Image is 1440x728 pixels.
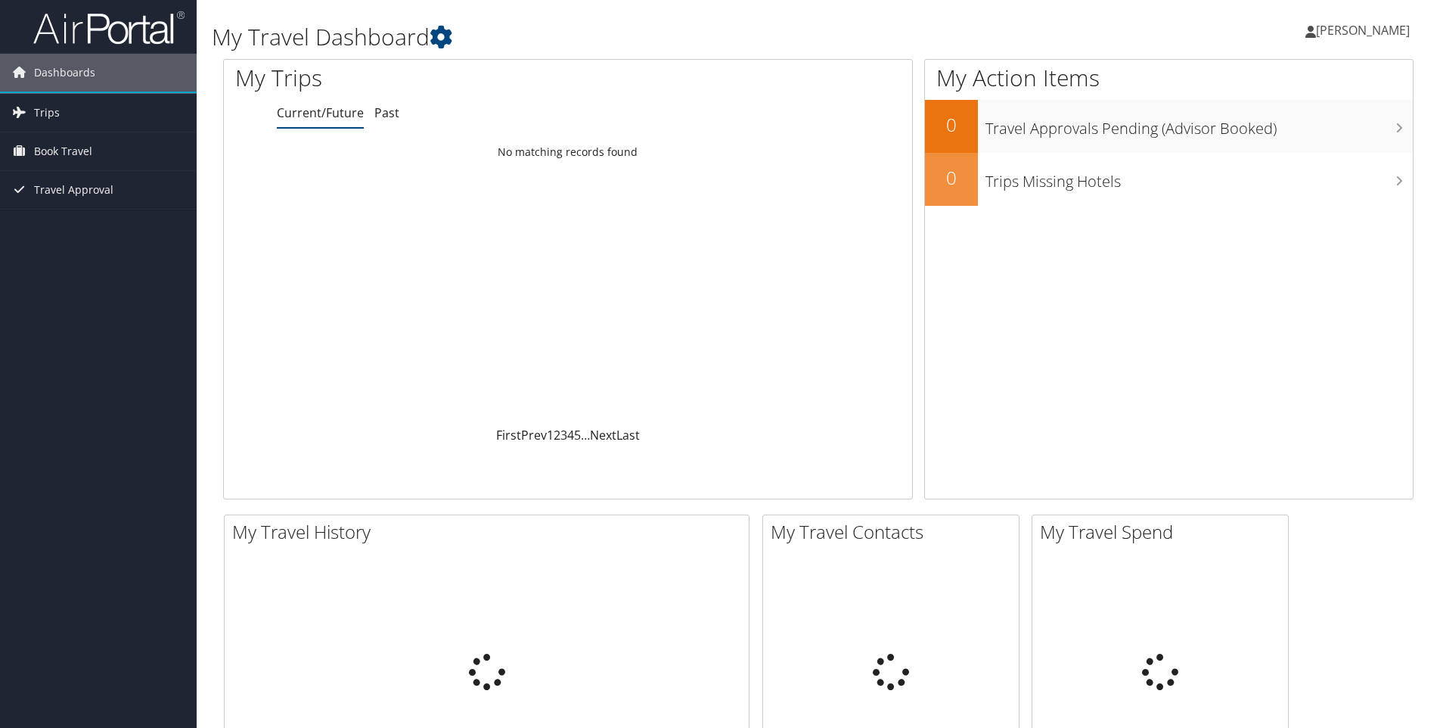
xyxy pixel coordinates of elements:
[925,165,978,191] h2: 0
[224,138,912,166] td: No matching records found
[985,110,1413,139] h3: Travel Approvals Pending (Advisor Booked)
[771,519,1019,545] h2: My Travel Contacts
[567,427,574,443] a: 4
[34,94,60,132] span: Trips
[232,519,749,545] h2: My Travel History
[925,62,1413,94] h1: My Action Items
[212,21,1020,53] h1: My Travel Dashboard
[374,104,399,121] a: Past
[235,62,614,94] h1: My Trips
[34,171,113,209] span: Travel Approval
[985,163,1413,192] h3: Trips Missing Hotels
[33,10,185,45] img: airportal-logo.png
[574,427,581,443] a: 5
[521,427,547,443] a: Prev
[616,427,640,443] a: Last
[34,132,92,170] span: Book Travel
[547,427,554,443] a: 1
[590,427,616,443] a: Next
[1305,8,1425,53] a: [PERSON_NAME]
[554,427,560,443] a: 2
[496,427,521,443] a: First
[560,427,567,443] a: 3
[925,153,1413,206] a: 0Trips Missing Hotels
[925,100,1413,153] a: 0Travel Approvals Pending (Advisor Booked)
[581,427,590,443] span: …
[925,112,978,138] h2: 0
[34,54,95,92] span: Dashboards
[1316,22,1410,39] span: [PERSON_NAME]
[1040,519,1288,545] h2: My Travel Spend
[277,104,364,121] a: Current/Future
